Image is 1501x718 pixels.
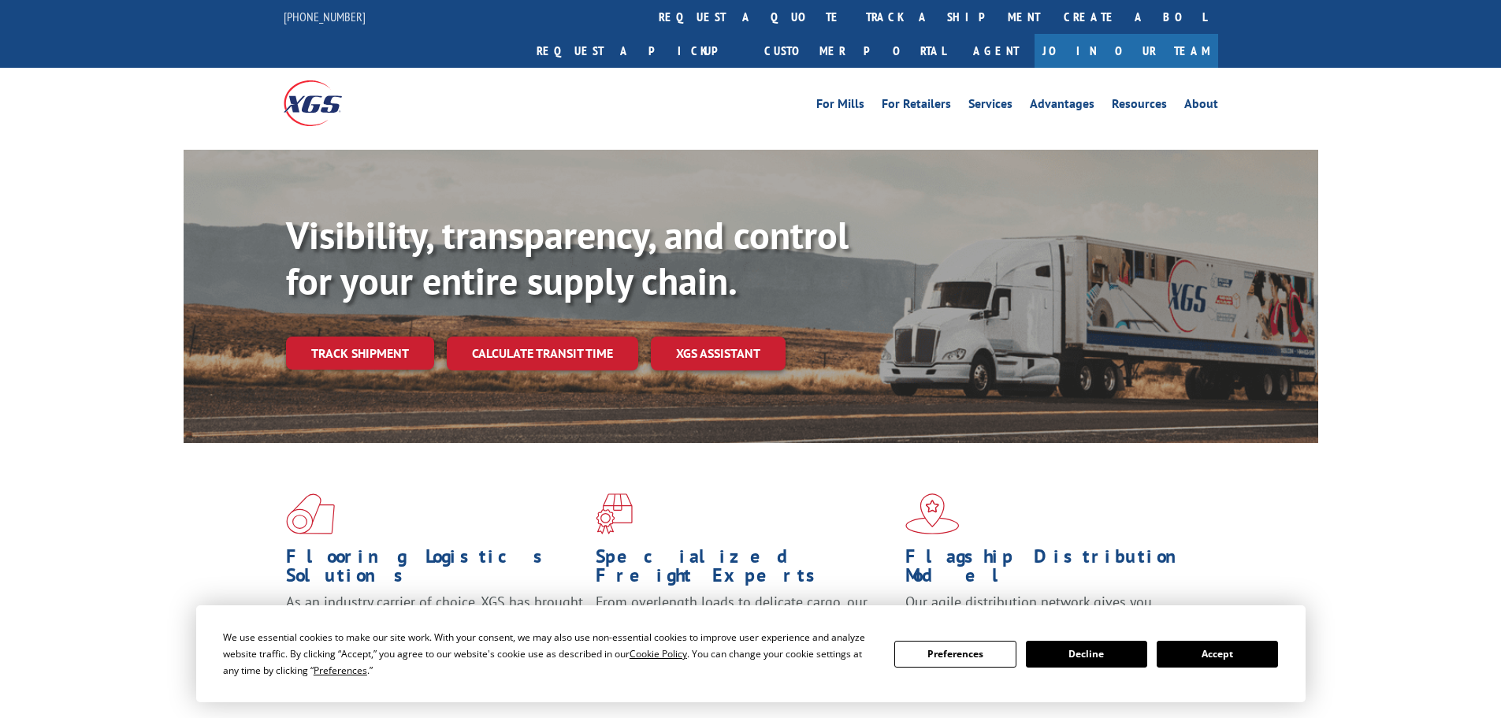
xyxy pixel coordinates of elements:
[286,493,335,534] img: xgs-icon-total-supply-chain-intelligence-red
[1112,98,1167,115] a: Resources
[968,98,1012,115] a: Services
[1026,641,1147,668] button: Decline
[596,547,894,593] h1: Specialized Freight Experts
[816,98,864,115] a: For Mills
[284,9,366,24] a: [PHONE_NUMBER]
[525,34,752,68] a: Request a pickup
[1184,98,1218,115] a: About
[314,664,367,677] span: Preferences
[630,647,687,660] span: Cookie Policy
[286,593,583,649] span: As an industry carrier of choice, XGS has brought innovation and dedication to flooring logistics...
[1030,98,1094,115] a: Advantages
[223,629,875,679] div: We use essential cookies to make our site work. With your consent, we may also use non-essential ...
[957,34,1035,68] a: Agent
[1035,34,1218,68] a: Join Our Team
[894,641,1016,668] button: Preferences
[596,593,894,663] p: From overlength loads to delicate cargo, our experienced staff knows the best way to move your fr...
[447,337,638,370] a: Calculate transit time
[905,547,1203,593] h1: Flagship Distribution Model
[1157,641,1278,668] button: Accept
[596,493,633,534] img: xgs-icon-focused-on-flooring-red
[752,34,957,68] a: Customer Portal
[286,337,434,370] a: Track shipment
[286,210,849,305] b: Visibility, transparency, and control for your entire supply chain.
[196,605,1306,702] div: Cookie Consent Prompt
[882,98,951,115] a: For Retailers
[286,547,584,593] h1: Flooring Logistics Solutions
[651,337,786,370] a: XGS ASSISTANT
[905,493,960,534] img: xgs-icon-flagship-distribution-model-red
[905,593,1195,630] span: Our agile distribution network gives you nationwide inventory management on demand.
